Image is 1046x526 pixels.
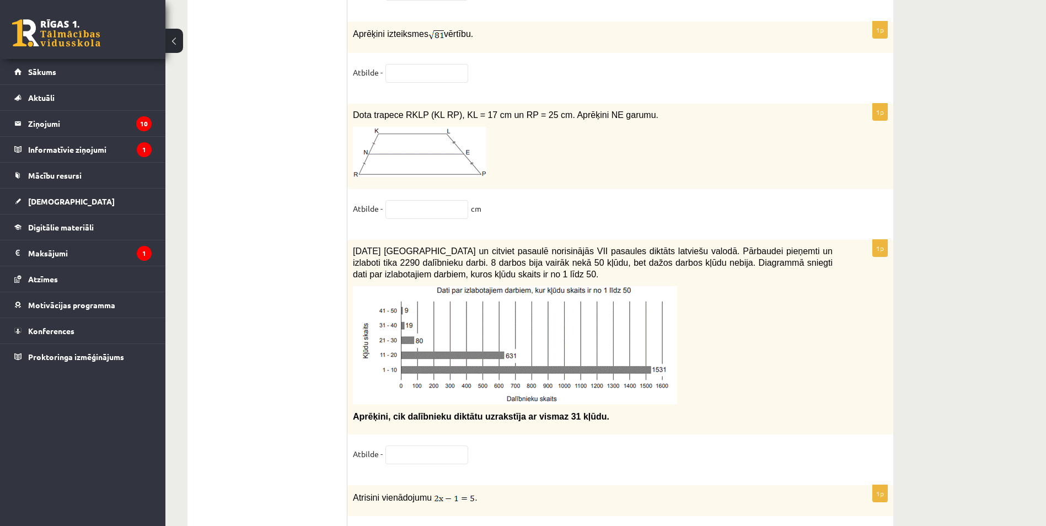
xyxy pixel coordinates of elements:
a: Proktoringa izmēģinājums [14,344,152,369]
a: Atzīmes [14,266,152,292]
a: Digitālie materiāli [14,214,152,240]
a: Mācību resursi [14,163,152,188]
p: Atbilde - [353,446,383,462]
span: [DATE] [GEOGRAPHIC_DATA] un citviet pasaulē norisinājās VII pasaules diktāts latviešu valodā. Pār... [353,246,833,278]
span: Dota trapece RKLP (KL RP), KL = 17 cm un RP = 25 cm. Aprēķini NE garumu. [353,110,658,120]
img: Attēls, kurā ir rinda, diagramma Mākslīgā intelekta ģenerēts saturs var būt nepareizs. [353,127,486,177]
a: [DEMOGRAPHIC_DATA] [14,189,152,214]
span: [DEMOGRAPHIC_DATA] [28,196,115,206]
img: QmRhkwEGZ0SCdEgYB0MZBXQZkHGPjUQjCAlUVkQdCpdCGAZbRZKUYJZHpaZGH2pDHQuwjg+dvI5+WRW3uMO1FcYiwgAkC54Td... [434,493,475,504]
span: Konferences [28,326,74,336]
p: 1p [872,21,888,39]
a: Sākums [14,59,152,84]
a: Maksājumi1 [14,240,152,266]
font: Atrisini vienādojumu [353,493,432,502]
a: Informatīvie ziņojumi1 [14,137,152,162]
span: Motivācijas programma [28,300,115,310]
span: . [475,493,477,502]
span: Mācību resursi [28,170,82,180]
i: 1 [137,246,152,261]
img: 2wECAwECAwECAwECAwECAwECAwECAwECAwECAwECAwECAwECAwECAwECAwECAwECAwECAwECAwECAwajQIBwONwEjsikEkkkr... [428,29,444,41]
a: Konferences [14,318,152,343]
a: Rīgas 1. Tālmācības vidusskola [12,19,100,47]
span: Proktoringa izmēģinājums [28,352,124,362]
span: Digitālie materiāli [28,222,94,232]
span: Aktuāli [28,93,55,103]
span: Atzīmes [28,274,58,284]
img: Attēls, kurā ir teksts, ekrānuzņēmums, rinda, skice Mākslīgā intelekta ģenerēts saturs var būt ne... [353,286,677,404]
a: Aktuāli [14,85,152,110]
span: Aprēķini, cik dalībnieku diktātu uzrakstīja ar vismaz 31 kļūdu. [353,412,609,421]
i: 10 [136,116,152,131]
i: 1 [137,142,152,157]
span: Aprēķini izteiksmes [353,29,428,39]
p: 1p [872,103,888,121]
legend: Ziņojumi [28,111,152,136]
a: Motivācijas programma [14,292,152,318]
span: vērtību. [444,29,473,39]
legend: Maksājumi [28,240,152,266]
legend: Informatīvie ziņojumi [28,137,152,162]
span: Sākums [28,67,56,77]
p: 1p [872,485,888,502]
p: Atbilde - [353,200,383,217]
p: 1p [872,239,888,257]
p: Atbilde - [353,64,383,80]
a: Ziņojumi10 [14,111,152,136]
fieldset: cm [353,200,888,223]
